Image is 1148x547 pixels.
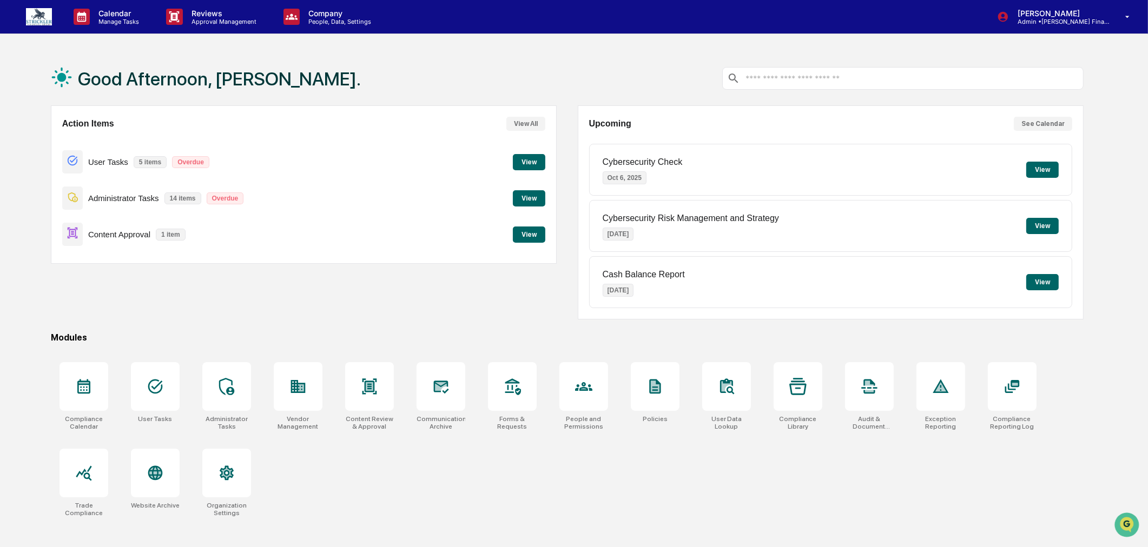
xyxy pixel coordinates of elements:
[988,415,1037,430] div: Compliance Reporting Log
[513,156,545,166] a: View
[202,502,251,517] div: Organization Settings
[11,59,32,81] img: Greenboard
[643,415,668,423] div: Policies
[88,157,128,166] p: User Tasks
[131,502,180,509] div: Website Archive
[603,284,634,297] p: [DATE]
[1026,274,1059,290] button: View
[1014,117,1072,131] button: See Calendar
[74,201,138,221] a: 🗄️Attestations
[90,9,144,18] p: Calendar
[37,152,177,163] div: Start new chat
[488,415,537,430] div: Forms & Requests
[1113,511,1143,541] iframe: Open customer support
[559,415,608,430] div: People and Permissions
[300,9,377,18] p: Company
[589,119,631,129] h2: Upcoming
[164,192,201,204] p: 14 items
[183,18,262,25] p: Approval Management
[202,415,251,430] div: Administrator Tasks
[22,226,68,237] span: Data Lookup
[89,205,134,216] span: Attestations
[37,163,137,171] div: We're available if you need us!
[22,205,70,216] span: Preclearance
[603,171,646,184] p: Oct 6, 2025
[603,157,683,167] p: Cybersecurity Check
[513,226,545,243] button: View
[513,154,545,170] button: View
[6,201,74,221] a: 🖐️Preclearance
[603,228,634,241] p: [DATE]
[603,270,685,279] p: Cash Balance Report
[345,415,394,430] div: Content Review & Approval
[603,214,779,223] p: Cybersecurity Risk Management and Strategy
[76,252,131,261] a: Powered byPylon
[513,229,545,239] a: View
[702,415,751,430] div: User Data Lookup
[1026,162,1059,178] button: View
[417,415,465,430] div: Communications Archive
[138,415,172,423] div: User Tasks
[11,206,19,215] div: 🖐️
[774,415,822,430] div: Compliance Library
[6,222,72,241] a: 🔎Data Lookup
[156,229,186,241] p: 1 item
[916,415,965,430] div: Exception Reporting
[183,9,262,18] p: Reviews
[88,230,150,239] p: Content Approval
[172,156,209,168] p: Overdue
[108,252,131,261] span: Pylon
[134,156,167,168] p: 5 items
[11,92,197,109] p: How can we help?
[1026,218,1059,234] button: View
[506,117,545,131] button: View All
[78,206,87,215] div: 🗄️
[90,18,144,25] p: Manage Tasks
[51,332,1084,343] div: Modules
[88,194,159,203] p: Administrator Tasks
[1009,9,1110,18] p: [PERSON_NAME]
[60,502,108,517] div: Trade Compliance
[78,68,361,90] h1: Good Afternoon, [PERSON_NAME].
[207,192,244,204] p: Overdue
[11,227,19,236] div: 🔎
[300,18,377,25] p: People, Data, Settings
[62,119,114,129] h2: Action Items
[11,152,30,171] img: 1746055101610-c473b297-6a78-478c-a979-82029cc54cd1
[513,190,545,206] button: View
[26,8,52,25] img: logo
[845,415,894,430] div: Audit & Document Logs
[274,415,322,430] div: Vendor Management
[1009,18,1110,25] p: Admin • [PERSON_NAME] Financial Group
[184,155,197,168] button: Start new chat
[513,192,545,203] a: View
[60,415,108,430] div: Compliance Calendar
